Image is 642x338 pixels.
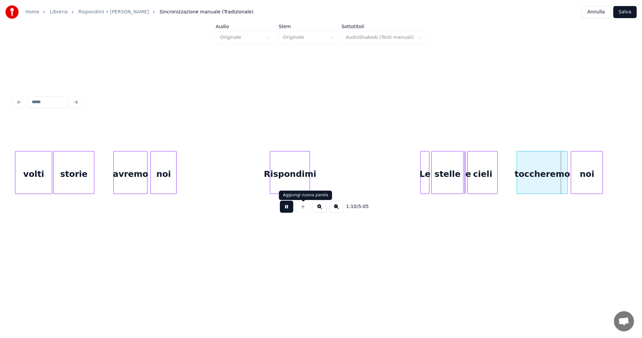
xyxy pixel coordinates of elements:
[346,203,362,210] div: /
[25,9,39,15] a: Home
[25,9,253,15] nav: breadcrumb
[581,6,611,18] button: Annulla
[5,5,19,19] img: youka
[159,9,253,15] span: Sincronizzazione manuale (Tradizionale)
[279,24,339,29] label: Stem
[283,193,328,198] div: Aggiungi nuova parola
[613,6,637,18] button: Salva
[78,9,149,15] a: Rispondimi • [PERSON_NAME]
[614,311,634,331] div: Aprire la chat
[341,24,426,29] label: Sottotitoli
[346,203,356,210] span: 1:10
[50,9,68,15] a: Libreria
[216,24,276,29] label: Audio
[358,203,368,210] span: 5:05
